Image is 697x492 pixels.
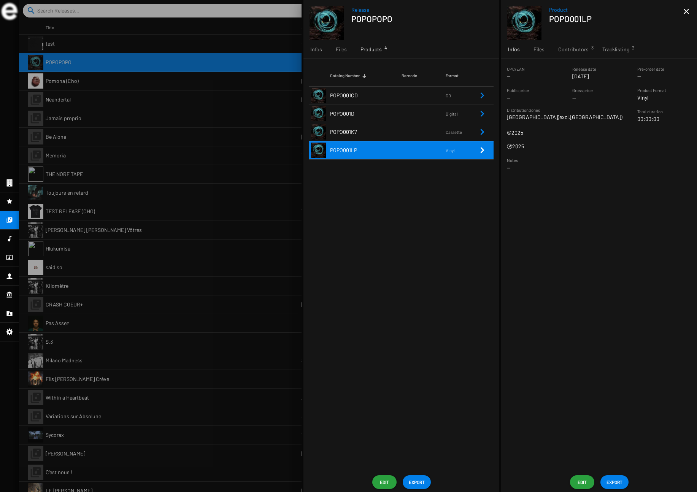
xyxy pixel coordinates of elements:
span: Vinyl [637,94,648,101]
div: Barcode [402,72,446,79]
span: Vinyl [446,148,455,153]
small: Product Format [637,88,666,93]
img: _als2392.jpg [311,88,326,103]
p: -- [637,73,664,80]
img: _als2392.jpg [311,124,326,140]
span: POPO001LP [330,147,357,153]
div: Format [446,72,478,79]
mat-icon: Remove Reference [478,127,487,136]
img: _als2392.jpg [311,143,326,158]
p: -- [507,94,529,102]
span: Edit [576,475,588,489]
h1: POPO001LP [549,14,677,24]
span: CD [446,93,451,98]
span: Files [336,46,347,53]
img: grand-sigle.svg [2,3,17,20]
img: _als2392.jpg [311,106,326,121]
div: Catalog Number [330,72,402,79]
span: EXPORT [607,475,622,489]
span: Infos [310,46,322,53]
div: Catalog Number [330,72,360,79]
p: -- [507,73,525,80]
div: Format [446,72,459,79]
span: Products [360,46,382,53]
mat-icon: close [682,7,691,16]
span: Edit [378,475,391,489]
button: Edit [570,475,594,489]
span: Tracklisting [602,46,629,53]
small: Pre-order date [637,67,664,71]
span: POPO001K7 [330,129,357,135]
small: Notes [507,158,518,163]
span: ©2025 [507,129,523,136]
small: Distribution zones [507,108,626,113]
span: Files [533,46,545,53]
small: UPC/EAN [507,67,525,71]
span: Ⓟ2025 [507,143,524,149]
mat-icon: Remove Reference [478,109,487,118]
small: Gross price [572,88,593,93]
small: Release date [572,67,596,71]
span: POPO001CD [330,92,358,98]
button: EXPORT [600,475,629,489]
img: _als2392.jpg [310,6,344,40]
span: Contributors [558,46,589,53]
img: _als2392.jpg [507,6,541,40]
span: [GEOGRAPHIC_DATA] [570,114,621,120]
span: POPO001D [330,110,354,117]
span: Release [351,6,486,14]
button: EXPORT [403,475,431,489]
h1: POPOPOPO [351,14,479,24]
small: Total duration [637,109,663,114]
span: ) [621,114,622,120]
button: Edit [372,475,397,489]
p: 00:00:00 [637,115,691,123]
span: Product [549,6,683,14]
span: EXPORT [409,475,425,489]
div: Barcode [402,72,417,79]
span: Cassette [446,130,462,135]
span: [GEOGRAPHIC_DATA] [507,114,558,120]
mat-icon: Remove Reference [478,91,487,100]
span: (excl. [558,114,570,120]
span: Infos [508,46,520,53]
mat-icon: Remove Reference [478,146,487,155]
p: [DATE] [572,73,596,80]
p: -- [507,164,691,171]
p: -- [572,94,593,102]
small: Public price [507,88,529,93]
span: Digital [446,111,458,116]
